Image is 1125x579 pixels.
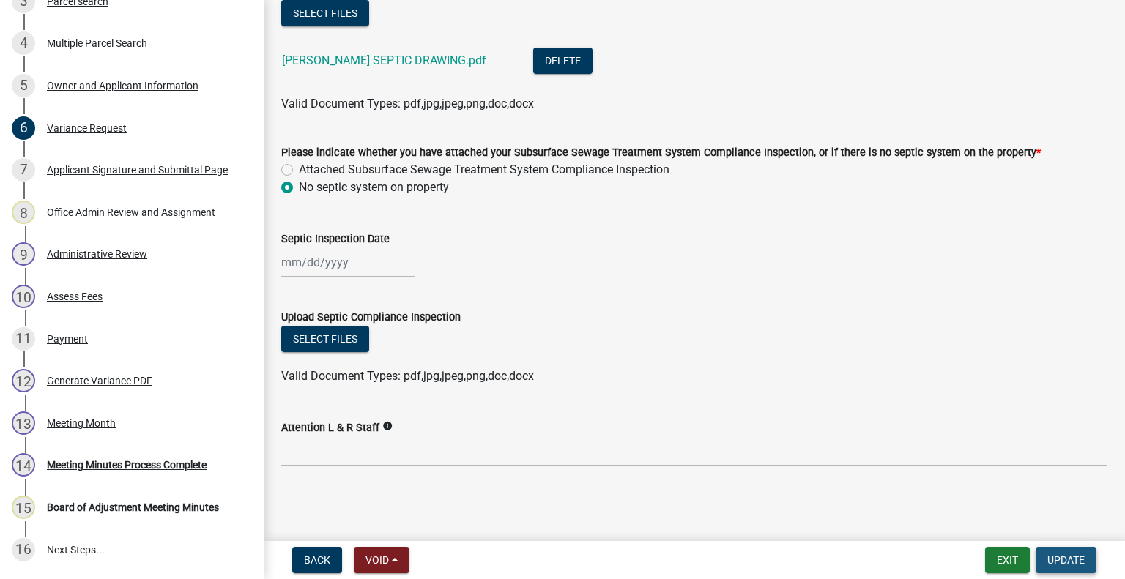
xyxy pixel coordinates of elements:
div: 4 [12,31,35,55]
div: 7 [12,158,35,182]
span: Void [365,554,389,566]
label: Attention L & R Staff [281,423,379,433]
span: Valid Document Types: pdf,jpg,jpeg,png,doc,docx [281,97,534,111]
div: 10 [12,285,35,308]
div: 12 [12,369,35,392]
button: Exit [985,547,1030,573]
button: Update [1036,547,1096,573]
div: Administrative Review [47,249,147,259]
div: Office Admin Review and Assignment [47,207,215,217]
div: Generate Variance PDF [47,376,152,386]
span: Update [1047,554,1085,566]
button: Delete [533,48,593,74]
i: info [382,421,393,431]
input: mm/dd/yyyy [281,247,415,277]
label: Upload Septic Compliance Inspection [281,313,461,323]
div: Payment [47,334,88,344]
label: Please indicate whether you have attached your Subsurface Sewage Treatment System Compliance Insp... [281,148,1041,158]
div: 13 [12,411,35,435]
div: Meeting Month [47,418,116,428]
label: Attached Subsurface Sewage Treatment System Compliance Inspection [299,161,669,179]
div: Assess Fees [47,291,103,302]
div: 5 [12,74,35,97]
wm-modal-confirm: Delete Document [533,55,593,69]
div: 15 [12,496,35,519]
div: 14 [12,453,35,477]
div: Meeting Minutes Process Complete [47,460,207,470]
div: 9 [12,242,35,266]
div: Owner and Applicant Information [47,81,198,91]
button: Back [292,547,342,573]
div: 6 [12,116,35,140]
div: 16 [12,538,35,561]
div: 8 [12,201,35,224]
div: 11 [12,327,35,351]
div: Multiple Parcel Search [47,38,147,48]
div: Board of Adjustment Meeting Minutes [47,502,219,512]
span: Valid Document Types: pdf,jpg,jpeg,png,doc,docx [281,369,534,383]
label: Septic Inspection Date [281,234,390,244]
div: Variance Request [47,123,127,133]
button: Void [354,547,409,573]
div: Applicant Signature and Submittal Page [47,165,228,175]
a: [PERSON_NAME] SEPTIC DRAWING.pdf [282,53,486,67]
button: Select files [281,326,369,352]
span: Back [304,554,330,566]
label: No septic system on property [299,179,449,196]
